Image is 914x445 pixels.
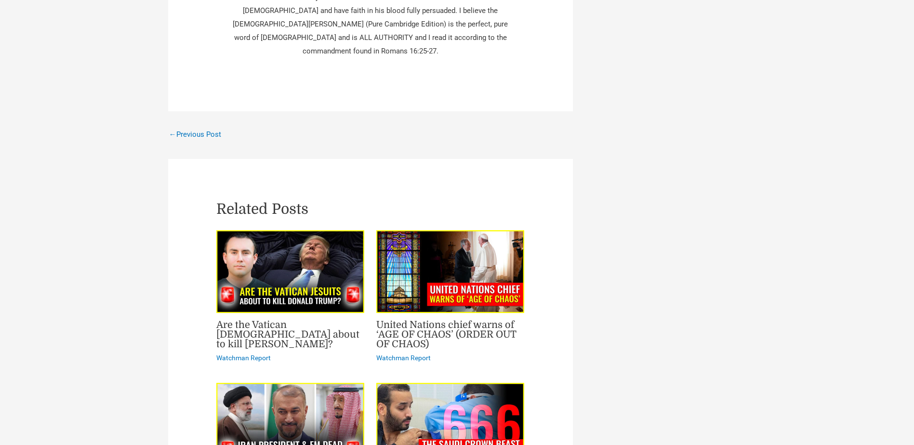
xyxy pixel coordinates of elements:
[169,127,221,144] a: Previous Post
[216,197,525,221] h2: Related Posts
[169,130,176,139] span: ←
[216,419,364,428] a: Read more about Iran President and FM DEAD & King Salman in hospital
[216,319,359,350] a: Are the Vatican [DEMOGRAPHIC_DATA] about to kill [PERSON_NAME]?
[376,319,517,350] a: United Nations chief warns of ‘AGE OF CHAOS’ (ORDER OUT OF CHAOS)
[216,230,364,314] img: Are the Vatican Jesuits about to kill Donald Trump?
[376,354,431,362] a: Watchman Report
[168,111,573,144] nav: Posts
[376,419,524,428] a: Read more about The Saudi crown BEAST launches BIOTECH strategy (for his upcoming mark of the beast)
[376,267,524,275] a: Read more about United Nations chief warns of ‘AGE OF CHAOS’ (ORDER OUT OF CHAOS)
[216,267,364,275] a: Read more about Are the Vatican Jesuits about to kill Donald Trump?
[216,354,271,362] a: Watchman Report
[376,230,524,314] img: United Nations chief warns of ‘AGE OF CHAOS’ (ORDER OUT OF CHAOS)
